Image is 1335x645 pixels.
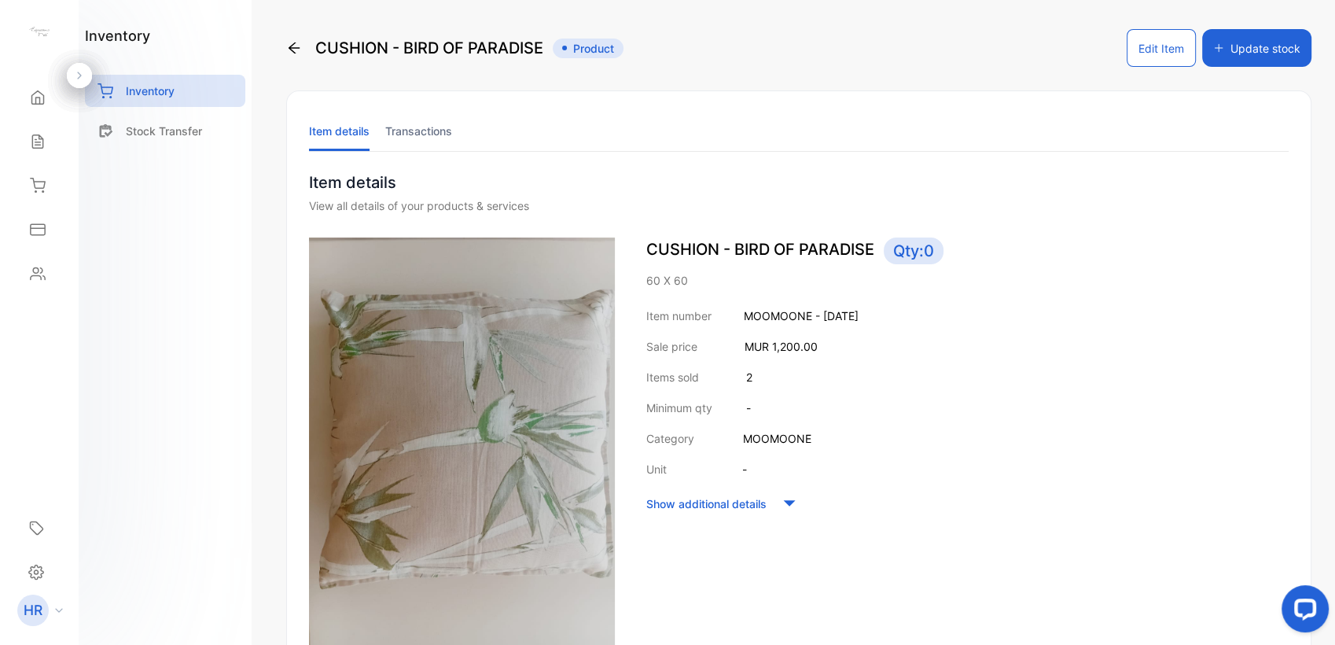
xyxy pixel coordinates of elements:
[744,308,859,324] p: MOOMOONE - [DATE]
[746,400,751,416] p: -
[309,171,1289,194] p: Item details
[1127,29,1196,67] button: Edit Item
[286,29,623,67] div: CUSHION - BIRD OF PARADISE
[646,430,694,447] p: Category
[646,308,712,324] p: Item number
[1202,29,1311,67] button: Update stock
[884,238,943,264] span: Qty: 0
[646,238,1289,264] p: CUSHION - BIRD OF PARADISE
[646,400,712,416] p: Minimum qty
[646,338,697,355] p: Sale price
[85,25,150,46] h1: inventory
[309,111,370,151] li: Item details
[309,197,1289,214] div: View all details of your products & services
[385,111,452,151] li: Transactions
[24,600,42,621] p: HR
[126,83,175,99] p: Inventory
[85,75,245,107] a: Inventory
[309,238,615,645] img: item
[646,461,667,477] p: Unit
[646,272,1289,289] p: 60 X 60
[1269,579,1335,645] iframe: LiveChat chat widget
[28,20,51,44] img: logo
[126,123,202,139] p: Stock Transfer
[85,115,245,147] a: Stock Transfer
[553,39,623,58] span: Product
[746,369,752,385] p: 2
[742,461,747,477] p: -
[745,340,818,353] span: MUR 1,200.00
[646,496,767,512] p: Show additional details
[646,369,699,385] p: Items sold
[743,430,811,447] p: MOOMOONE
